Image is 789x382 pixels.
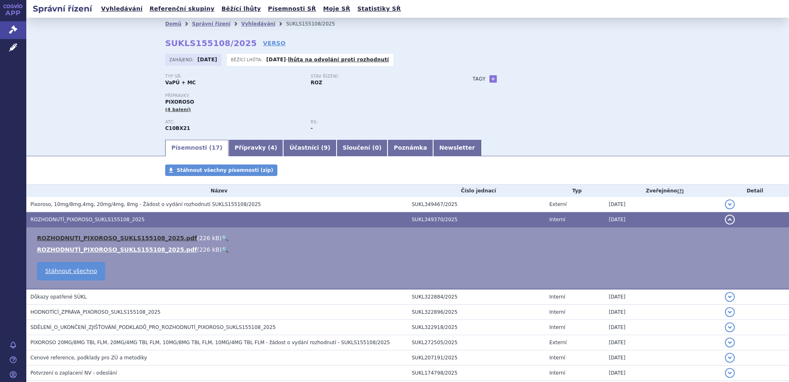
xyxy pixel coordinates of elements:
[221,246,228,253] a: 🔍
[489,75,497,83] a: +
[549,217,565,222] span: Interní
[375,144,379,151] span: 0
[725,368,735,378] button: detail
[37,234,781,242] li: ( )
[725,199,735,209] button: detail
[165,140,228,156] a: Písemnosti (17)
[604,305,721,320] td: [DATE]
[408,185,545,197] th: Číslo jednací
[337,140,388,156] a: Sloučení (0)
[37,245,781,254] li: ( )
[30,294,87,300] span: Důkazy opatřené SÚKL
[408,289,545,305] td: SUKL322884/2025
[721,185,789,197] th: Detail
[30,309,161,315] span: HODNOTÍCÍ_ZPRÁVA_PIXOROSO_SUKLS155108_2025
[604,366,721,381] td: [DATE]
[604,197,721,212] td: [DATE]
[266,56,389,63] p: -
[408,320,545,335] td: SUKL322918/2025
[165,93,456,98] p: Přípravky:
[165,164,277,176] a: Stáhnout všechny písemnosti (zip)
[725,292,735,302] button: detail
[26,185,408,197] th: Název
[263,39,286,47] a: VERSO
[545,185,605,197] th: Typ
[288,57,389,63] a: lhůta na odvolání proti rozhodnutí
[549,309,565,315] span: Interní
[604,350,721,366] td: [DATE]
[677,188,684,194] abbr: (?)
[228,140,283,156] a: Přípravky (4)
[177,167,273,173] span: Stáhnout všechny písemnosti (zip)
[165,125,190,131] strong: ROSUVASTATIN A PERINDOPRIL
[311,80,322,86] strong: ROZ
[283,140,336,156] a: Účastníci (9)
[604,320,721,335] td: [DATE]
[147,3,217,14] a: Referenční skupiny
[221,235,228,241] a: 🔍
[198,57,217,63] strong: [DATE]
[286,18,346,30] li: SUKLS155108/2025
[212,144,219,151] span: 17
[549,201,567,207] span: Externí
[37,235,197,241] a: ROZHODNUTI_PIXOROSO_SUKLS155108_2025.pdf
[725,353,735,363] button: detail
[604,335,721,350] td: [DATE]
[241,21,275,27] a: Vyhledávání
[30,217,145,222] span: ROZHODNUTÍ_PIXOROSO_SUKLS155108_2025
[266,57,286,63] strong: [DATE]
[37,262,105,280] a: Stáhnout všechno
[408,366,545,381] td: SUKL174798/2025
[30,370,117,376] span: Potvrzení o zaplacení NV - odeslání
[37,246,197,253] a: ROZHODNUTÍ_PIXOROSO_SUKLS155108_2025.pdf
[165,38,257,48] strong: SUKLS155108/2025
[549,355,565,361] span: Interní
[604,212,721,227] td: [DATE]
[321,3,353,14] a: Moje SŘ
[725,307,735,317] button: detail
[99,3,145,14] a: Vyhledávání
[192,21,231,27] a: Správní řízení
[725,215,735,225] button: detail
[311,74,448,79] p: Stav řízení:
[219,3,263,14] a: Běžící lhůty
[165,107,191,112] span: (4 balení)
[355,3,403,14] a: Statistiky SŘ
[604,289,721,305] td: [DATE]
[408,197,545,212] td: SUKL349467/2025
[30,324,276,330] span: SDĚLENÍ_O_UKONČENÍ_ZJIŠŤOVÁNÍ_PODKLADŮ_PRO_ROZHODNUTÍ_PIXOROSO_SUKLS155108_2025
[311,120,448,125] p: RS:
[408,335,545,350] td: SUKL272505/2025
[604,185,721,197] th: Zveřejněno
[324,144,328,151] span: 9
[725,338,735,347] button: detail
[165,80,196,86] strong: VaPÚ + MC
[408,305,545,320] td: SUKL322896/2025
[30,355,147,361] span: Cenové reference, podklady pro ZÚ a metodiky
[169,56,195,63] span: Zahájeno:
[725,322,735,332] button: detail
[30,340,390,345] span: PIXOROSO 20MG/8MG TBL FLM, 20MG/4MG TBL FLM, 10MG/8MG TBL FLM, 10MG/4MG TBL FLM - žádost o vydání...
[165,21,181,27] a: Domů
[433,140,481,156] a: Newsletter
[265,3,318,14] a: Písemnosti SŘ
[473,74,486,84] h3: Tagy
[270,144,275,151] span: 4
[165,120,302,125] p: ATC:
[26,3,99,14] h2: Správní řízení
[408,350,545,366] td: SUKL207191/2025
[549,370,565,376] span: Interní
[311,125,313,131] strong: -
[165,99,194,105] span: PIXOROSO
[549,324,565,330] span: Interní
[408,212,545,227] td: SUKL349370/2025
[165,74,302,79] p: Typ SŘ:
[388,140,433,156] a: Poznámka
[231,56,264,63] span: Běžící lhůta:
[199,235,219,241] span: 226 kB
[199,246,219,253] span: 226 kB
[549,294,565,300] span: Interní
[30,201,261,207] span: Pixoroso, 10mg/8mg,4mg, 20mg/4mg, 8mg - Žádost o vydání rozhodnutí SUKLS155108/2025
[549,340,567,345] span: Externí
